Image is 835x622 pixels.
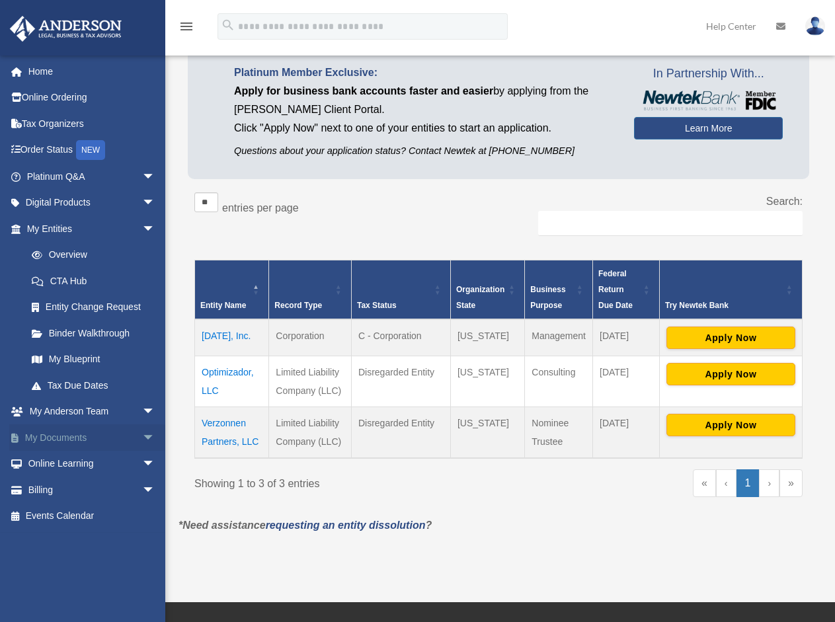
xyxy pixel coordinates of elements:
th: Entity Name: Activate to invert sorting [195,260,269,319]
td: [US_STATE] [450,407,524,458]
td: Nominee Trustee [525,407,593,458]
span: Federal Return Due Date [598,269,633,310]
button: Apply Now [666,363,795,385]
p: Questions about your application status? Contact Newtek at [PHONE_NUMBER] [234,143,614,159]
span: Apply for business bank accounts faster and easier [234,85,493,97]
p: Click "Apply Now" next to one of your entities to start an application. [234,119,614,137]
a: My Blueprint [19,346,169,373]
a: Tax Due Dates [19,372,169,399]
a: Platinum Q&Aarrow_drop_down [9,163,175,190]
th: Try Newtek Bank : Activate to sort [659,260,802,319]
a: First [693,469,716,497]
img: User Pic [805,17,825,36]
img: Anderson Advisors Platinum Portal [6,16,126,42]
th: Business Purpose: Activate to sort [525,260,593,319]
span: In Partnership With... [634,63,783,85]
a: 1 [736,469,760,497]
a: Next [759,469,779,497]
button: Apply Now [666,327,795,349]
a: Online Ordering [9,85,175,111]
span: Organization State [456,285,504,310]
a: Previous [716,469,736,497]
a: Tax Organizers [9,110,175,137]
a: My Entitiesarrow_drop_down [9,215,169,242]
a: Learn More [634,117,783,139]
a: My Anderson Teamarrow_drop_down [9,399,175,425]
span: arrow_drop_down [142,215,169,243]
td: Disregarded Entity [351,356,450,407]
div: Showing 1 to 3 of 3 entries [194,469,489,493]
em: *Need assistance ? [179,520,432,531]
a: Digital Productsarrow_drop_down [9,190,175,216]
span: arrow_drop_down [142,163,169,190]
a: Order StatusNEW [9,137,175,164]
td: Optimizador, LLC [195,356,269,407]
td: Disregarded Entity [351,407,450,458]
p: by applying from the [PERSON_NAME] Client Portal. [234,82,614,119]
span: arrow_drop_down [142,424,169,451]
a: Binder Walkthrough [19,320,169,346]
td: [DATE], Inc. [195,319,269,356]
a: requesting an entity dissolution [266,520,426,531]
a: Events Calendar [9,503,175,529]
span: arrow_drop_down [142,477,169,504]
td: [US_STATE] [450,319,524,356]
td: Limited Liability Company (LLC) [269,407,352,458]
span: Tax Status [357,301,397,310]
i: menu [179,19,194,34]
span: Record Type [274,301,322,310]
th: Tax Status: Activate to sort [351,260,450,319]
td: [DATE] [593,356,660,407]
a: Last [779,469,803,497]
td: Management [525,319,593,356]
span: Entity Name [200,301,246,310]
label: entries per page [222,202,299,214]
td: [DATE] [593,407,660,458]
span: Business Purpose [530,285,565,310]
a: Billingarrow_drop_down [9,477,175,503]
td: Verzonnen Partners, LLC [195,407,269,458]
td: C - Corporation [351,319,450,356]
td: [DATE] [593,319,660,356]
p: Platinum Member Exclusive: [234,63,614,82]
td: [US_STATE] [450,356,524,407]
span: arrow_drop_down [142,399,169,426]
button: Apply Now [666,414,795,436]
a: My Documentsarrow_drop_down [9,424,175,451]
i: search [221,18,235,32]
a: CTA Hub [19,268,169,294]
div: Try Newtek Bank [665,297,782,313]
td: Limited Liability Company (LLC) [269,356,352,407]
a: Home [9,58,175,85]
a: Entity Change Request [19,294,169,321]
a: menu [179,23,194,34]
td: Corporation [269,319,352,356]
img: NewtekBankLogoSM.png [641,91,776,110]
th: Organization State: Activate to sort [450,260,524,319]
a: Overview [19,242,162,268]
span: arrow_drop_down [142,451,169,478]
span: arrow_drop_down [142,190,169,217]
label: Search: [766,196,803,207]
a: Online Learningarrow_drop_down [9,451,175,477]
div: NEW [76,140,105,160]
td: Consulting [525,356,593,407]
th: Federal Return Due Date: Activate to sort [593,260,660,319]
th: Record Type: Activate to sort [269,260,352,319]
